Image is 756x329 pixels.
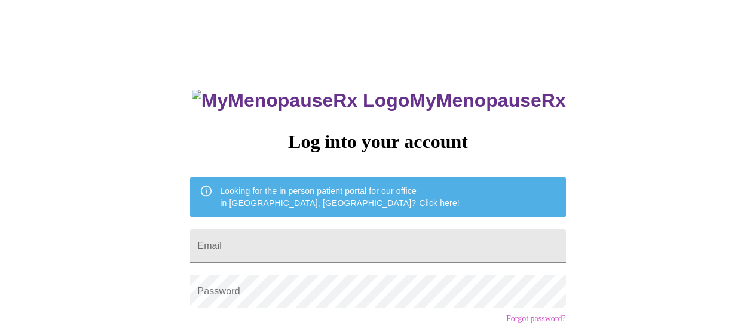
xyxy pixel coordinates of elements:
[419,198,460,208] a: Click here!
[192,90,566,112] h3: MyMenopauseRx
[190,131,565,153] h3: Log into your account
[220,180,460,214] div: Looking for the in person patient portal for our office in [GEOGRAPHIC_DATA], [GEOGRAPHIC_DATA]?
[506,314,566,324] a: Forgot password?
[192,90,409,112] img: MyMenopauseRx Logo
